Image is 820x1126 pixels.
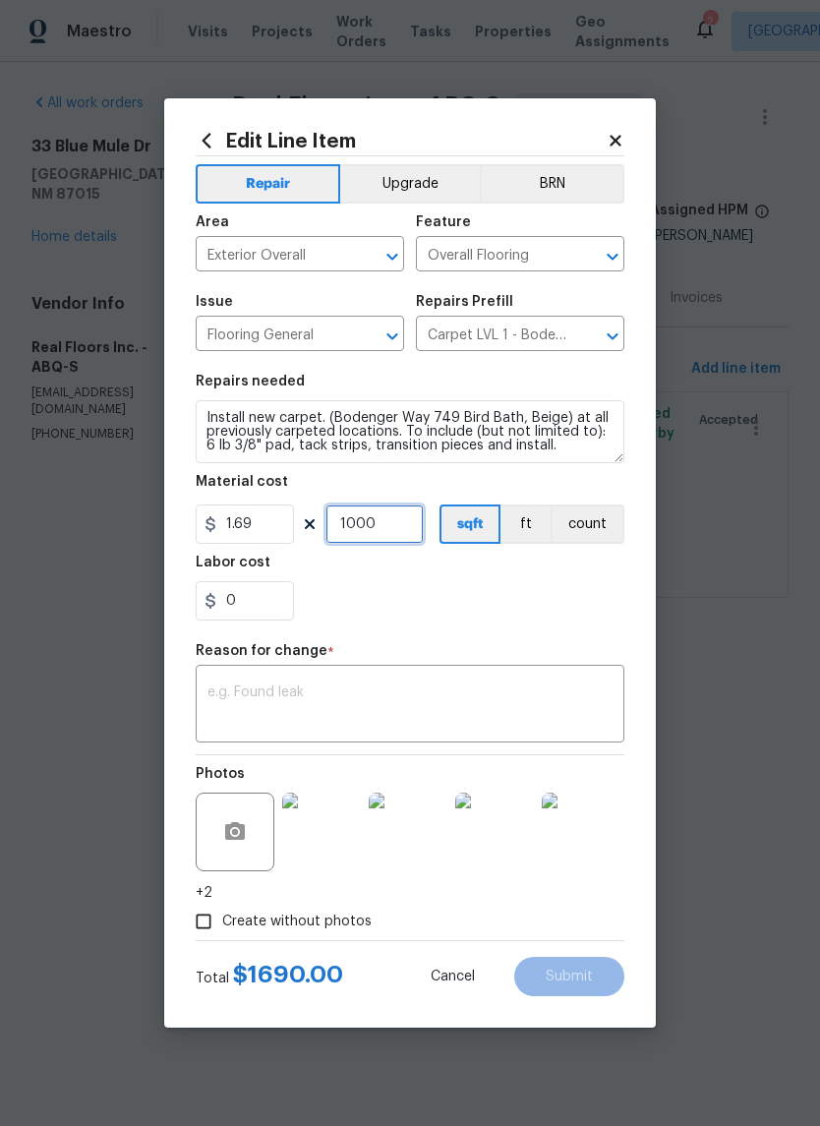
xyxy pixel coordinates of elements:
[196,130,607,151] h2: Edit Line Item
[340,164,481,204] button: Upgrade
[196,644,327,658] h5: Reason for change
[196,965,343,988] div: Total
[196,375,305,388] h5: Repairs needed
[196,883,212,903] span: +2
[222,912,372,932] span: Create without photos
[500,504,551,544] button: ft
[551,504,624,544] button: count
[196,295,233,309] h5: Issue
[480,164,624,204] button: BRN
[196,400,624,463] textarea: Install new carpet. (Bodenger Way 749 Bird Bath, Beige) at all previously carpeted locations. To ...
[196,164,340,204] button: Repair
[514,957,624,996] button: Submit
[233,963,343,986] span: $ 1690.00
[599,243,626,270] button: Open
[416,295,513,309] h5: Repairs Prefill
[196,556,270,569] h5: Labor cost
[379,243,406,270] button: Open
[399,957,506,996] button: Cancel
[196,215,229,229] h5: Area
[196,475,288,489] h5: Material cost
[546,970,593,984] span: Submit
[439,504,500,544] button: sqft
[196,767,245,781] h5: Photos
[431,970,475,984] span: Cancel
[416,215,471,229] h5: Feature
[379,323,406,350] button: Open
[599,323,626,350] button: Open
